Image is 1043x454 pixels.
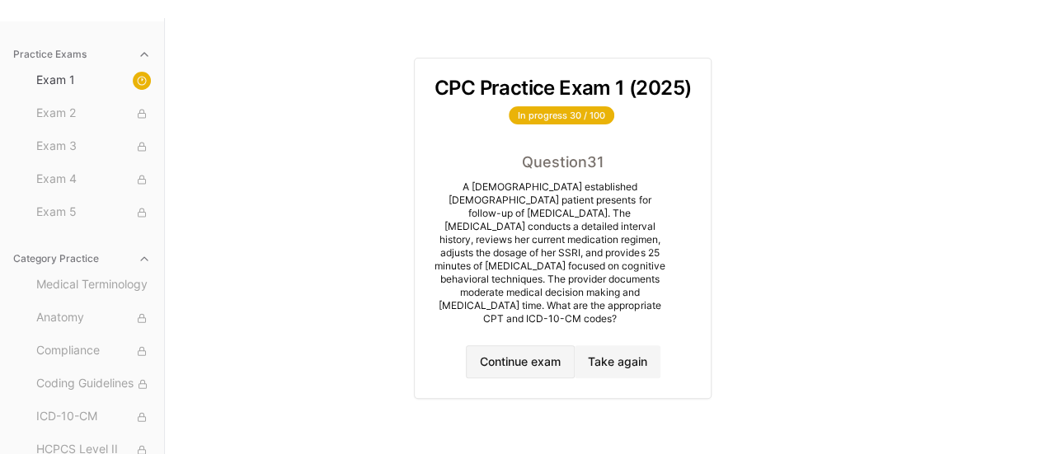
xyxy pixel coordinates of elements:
button: Coding Guidelines [30,371,157,397]
span: Coding Guidelines [36,375,151,393]
span: Exam 2 [36,105,151,123]
button: Exam 5 [30,199,157,226]
button: Exam 3 [30,133,157,160]
button: Exam 2 [30,101,157,127]
span: Exam 4 [36,171,151,189]
span: Medical Terminology [36,276,151,294]
span: ICD-10-CM [36,408,151,426]
span: Anatomy [36,309,151,327]
button: Compliance [30,338,157,364]
div: Question 31 [435,151,691,174]
div: A [DEMOGRAPHIC_DATA] established [DEMOGRAPHIC_DATA] patient presents for follow-up of [MEDICAL_DA... [435,180,665,325]
span: Exam 1 [36,72,151,90]
button: Exam 1 [30,68,157,94]
span: Exam 5 [36,204,151,222]
button: Take again [575,345,660,378]
button: Anatomy [30,305,157,331]
span: Compliance [36,342,151,360]
h3: CPC Practice Exam 1 (2025) [435,78,691,98]
button: Exam 4 [30,166,157,193]
button: Category Practice [7,246,157,272]
span: Exam 3 [36,138,151,156]
button: Continue exam [466,345,575,378]
button: ICD-10-CM [30,404,157,430]
div: In progress 30 / 100 [509,106,614,124]
button: Medical Terminology [30,272,157,298]
button: Practice Exams [7,41,157,68]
